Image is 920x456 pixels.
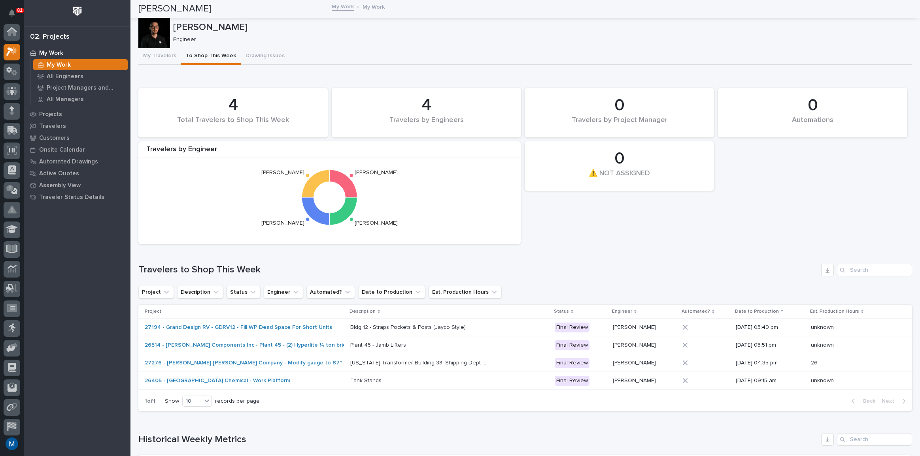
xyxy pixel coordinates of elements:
[152,116,314,133] div: Total Travelers to Shop This Week
[39,146,85,154] p: Onsite Calendar
[811,340,835,349] p: unknown
[152,96,314,115] div: 4
[183,397,202,405] div: 10
[227,286,261,298] button: Status
[613,323,657,331] p: [PERSON_NAME]
[17,8,23,13] p: 81
[145,377,290,384] a: 26405 - [GEOGRAPHIC_DATA] Chemical - Work Platform
[363,2,385,11] p: My Work
[24,120,130,132] a: Travelers
[138,286,174,298] button: Project
[39,182,81,189] p: Assembly View
[30,59,130,70] a: My Work
[24,167,130,179] a: Active Quotes
[731,116,894,133] div: Automations
[736,324,805,331] p: [DATE] 03:49 pm
[350,340,408,349] p: Plant 45 - Jamb Lifters
[145,307,161,316] p: Project
[138,145,521,158] div: Travelers by Engineer
[173,36,906,43] p: Engineer
[145,360,342,366] a: 27276 - [PERSON_NAME] [PERSON_NAME] Company - Modify gauge to 87"
[138,48,181,65] button: My Travelers
[24,179,130,191] a: Assembly View
[24,144,130,156] a: Onsite Calendar
[350,358,490,366] p: Virginia Transformer Building 38, Shipping Dept - Modify hoist gauge from 78" to 87"
[612,307,632,316] p: Engineer
[555,340,589,350] div: Final Review
[555,376,589,386] div: Final Review
[538,169,701,186] div: ⚠️ NOT ASSIGNED
[837,433,912,446] div: Search
[538,116,701,133] div: Travelers by Project Manager
[358,286,425,298] button: Date to Production
[810,307,859,316] p: Est. Production Hours
[47,96,84,103] p: All Managers
[138,336,912,354] tr: 26514 - [PERSON_NAME] Components Inc - Plant 45 - (2) Hyperlite ¼ ton bridge cranes; 24’ x 60’ Pl...
[4,5,20,21] button: Notifications
[736,377,805,384] p: [DATE] 09:15 am
[350,376,383,384] p: Tank Stands
[215,398,260,405] p: records per page
[429,286,502,298] button: Est. Production Hours
[811,358,819,366] p: 26
[10,9,20,22] div: Notifications81
[138,372,912,390] tr: 26405 - [GEOGRAPHIC_DATA] Chemical - Work Platform Tank StandsTank Stands Final Review[PERSON_NAM...
[145,324,332,331] a: 27194 - Grand Design RV - GDRV12 - Fill WP Dead Space For Short Units
[39,123,66,130] p: Travelers
[138,319,912,336] tr: 27194 - Grand Design RV - GDRV12 - Fill WP Dead Space For Short Units Bldg 12 - Straps Pockets & ...
[145,342,397,349] a: 26514 - [PERSON_NAME] Components Inc - Plant 45 - (2) Hyperlite ¼ ton bridge cranes; 24’ x 60’
[261,220,304,226] text: [PERSON_NAME]
[30,71,130,82] a: All Engineers
[138,264,818,276] h1: Travelers to Shop This Week
[613,340,657,349] p: [PERSON_NAME]
[30,82,130,93] a: Project Managers and Engineers
[306,286,355,298] button: Automated?
[736,360,805,366] p: [DATE] 04:35 pm
[24,47,130,59] a: My Work
[39,170,79,177] p: Active Quotes
[47,73,83,80] p: All Engineers
[349,307,376,316] p: Description
[736,342,805,349] p: [DATE] 03:51 pm
[682,307,710,316] p: Automated?
[811,323,835,331] p: unknown
[858,398,875,405] span: Back
[70,4,85,19] img: Workspace Logo
[39,50,63,57] p: My Work
[39,135,70,142] p: Customers
[4,435,20,452] button: users-avatar
[554,307,569,316] p: Status
[882,398,899,405] span: Next
[30,33,70,41] div: 02. Projects
[837,264,912,276] input: Search
[345,96,508,115] div: 4
[39,158,98,165] p: Automated Drawings
[355,220,398,226] text: [PERSON_NAME]
[24,132,130,144] a: Customers
[264,286,303,298] button: Engineer
[555,358,589,368] div: Final Review
[878,398,912,405] button: Next
[39,194,104,201] p: Traveler Status Details
[345,116,508,133] div: Travelers by Engineers
[261,170,304,176] text: [PERSON_NAME]
[731,96,894,115] div: 0
[47,62,71,69] p: My Work
[24,156,130,167] a: Automated Drawings
[555,323,589,332] div: Final Review
[30,94,130,105] a: All Managers
[138,392,162,411] p: 1 of 1
[138,434,818,445] h1: Historical Weekly Metrics
[138,354,912,372] tr: 27276 - [PERSON_NAME] [PERSON_NAME] Company - Modify gauge to 87" [US_STATE] Transformer Building...
[613,376,657,384] p: [PERSON_NAME]
[845,398,878,405] button: Back
[332,2,354,11] a: My Work
[538,96,701,115] div: 0
[181,48,241,65] button: To Shop This Week
[735,307,779,316] p: Date to Production
[350,323,467,331] p: Bldg 12 - Straps Pockets & Posts (Jayco Style)
[173,22,909,33] p: [PERSON_NAME]
[24,108,130,120] a: Projects
[241,48,289,65] button: Drawing Issues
